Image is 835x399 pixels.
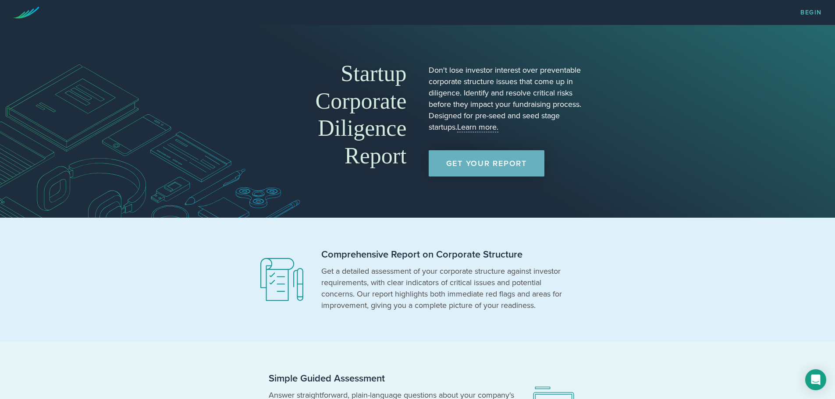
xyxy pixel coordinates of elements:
[321,265,567,311] p: Get a detailed assessment of your corporate structure against investor requirements, with clear i...
[321,248,567,261] h2: Comprehensive Report on Corporate Structure
[429,64,584,133] p: Don't lose investor interest over preventable corporate structure issues that come up in diligenc...
[805,369,826,390] div: Open Intercom Messenger
[429,150,544,177] a: Get Your Report
[269,372,514,385] h2: Simple Guided Assessment
[457,122,498,132] a: Learn more.
[800,10,822,16] a: Begin
[251,60,407,169] h1: Startup Corporate Diligence Report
